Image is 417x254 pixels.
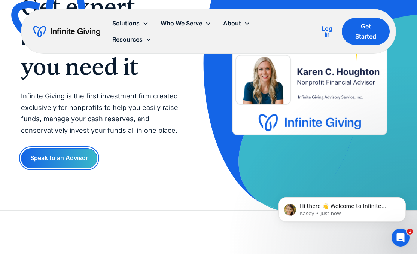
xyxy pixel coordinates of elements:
iframe: Intercom notifications message [267,181,417,234]
div: About [223,18,241,28]
p: Infinite Giving is the first investment firm created exclusively for nonprofits to help you easil... [21,91,194,136]
div: Who We Serve [161,18,202,28]
div: Solutions [112,18,140,28]
a: Speak to an Advisor [21,148,97,168]
div: Resources [106,31,158,48]
div: Resources [112,34,143,45]
div: About [217,15,256,31]
div: Solutions [106,15,155,31]
iframe: Intercom live chat [392,229,410,247]
a: home [33,25,100,37]
span: 1 [407,229,413,235]
div: Log In [318,25,336,37]
a: Get Started [342,18,390,45]
a: Log In [318,24,336,39]
div: Who We Serve [155,15,217,31]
